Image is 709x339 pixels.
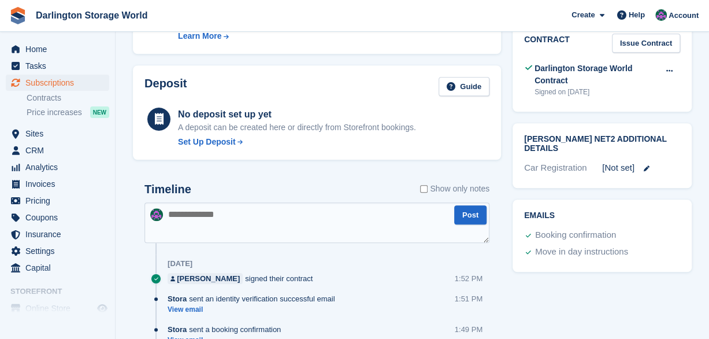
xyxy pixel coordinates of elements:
[178,108,416,121] div: No deposit set up yet
[144,183,191,196] h2: Timeline
[6,300,109,316] a: menu
[6,159,109,175] a: menu
[455,324,482,335] div: 1:49 PM
[25,159,95,175] span: Analytics
[629,9,645,21] span: Help
[25,58,95,74] span: Tasks
[178,136,416,148] a: Set Up Deposit
[6,58,109,74] a: menu
[25,193,95,209] span: Pricing
[6,243,109,259] a: menu
[9,7,27,24] img: stora-icon-8386f47178a22dfd0bd8f6a31ec36ba5ce8667c1dd55bd0f319d3a0aa187defe.svg
[25,142,95,159] span: CRM
[602,161,680,175] div: [Not set]
[420,183,489,195] label: Show only notes
[524,34,570,53] h2: Contract
[168,273,243,284] a: [PERSON_NAME]
[6,193,109,209] a: menu
[524,211,680,220] h2: Emails
[168,324,287,335] div: sent a booking confirmation
[25,226,95,242] span: Insurance
[178,121,416,134] p: A deposit can be created here or directly from Storefront bookings.
[178,136,236,148] div: Set Up Deposit
[177,273,240,284] div: [PERSON_NAME]
[178,30,333,42] a: Learn More
[535,245,628,259] div: Move in day instructions
[6,260,109,276] a: menu
[168,273,318,284] div: signed their contract
[6,209,109,226] a: menu
[6,176,109,192] a: menu
[6,126,109,142] a: menu
[178,30,221,42] div: Learn More
[420,183,428,195] input: Show only notes
[25,41,95,57] span: Home
[27,106,109,119] a: Price increases NEW
[524,135,680,153] h2: [PERSON_NAME] Net2 Additional Details
[25,176,95,192] span: Invoices
[25,260,95,276] span: Capital
[6,41,109,57] a: menu
[535,229,616,242] div: Booking confirmation
[6,142,109,159] a: menu
[168,305,340,315] a: View email
[25,75,95,91] span: Subscriptions
[655,9,667,21] img: Janine Watson
[90,106,109,118] div: NEW
[144,77,187,96] h2: Deposit
[6,75,109,91] a: menu
[455,273,482,284] div: 1:52 PM
[439,77,489,96] a: Guide
[612,34,680,53] a: Issue Contract
[150,208,163,221] img: Janine Watson
[524,161,602,175] div: Car Registration
[455,293,482,304] div: 1:51 PM
[534,62,659,87] div: Darlington Storage World Contract
[25,126,95,142] span: Sites
[571,9,595,21] span: Create
[168,259,192,268] div: [DATE]
[168,293,340,304] div: sent an identity verification successful email
[6,226,109,242] a: menu
[168,324,187,335] span: Stora
[534,87,659,97] div: Signed on [DATE]
[454,205,487,224] button: Post
[25,243,95,259] span: Settings
[31,6,152,25] a: Darlington Storage World
[95,301,109,315] a: Preview store
[669,10,699,21] span: Account
[10,286,115,297] span: Storefront
[25,209,95,226] span: Coupons
[168,293,187,304] span: Stora
[27,93,109,104] a: Contracts
[27,107,82,118] span: Price increases
[25,300,95,316] span: Online Store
